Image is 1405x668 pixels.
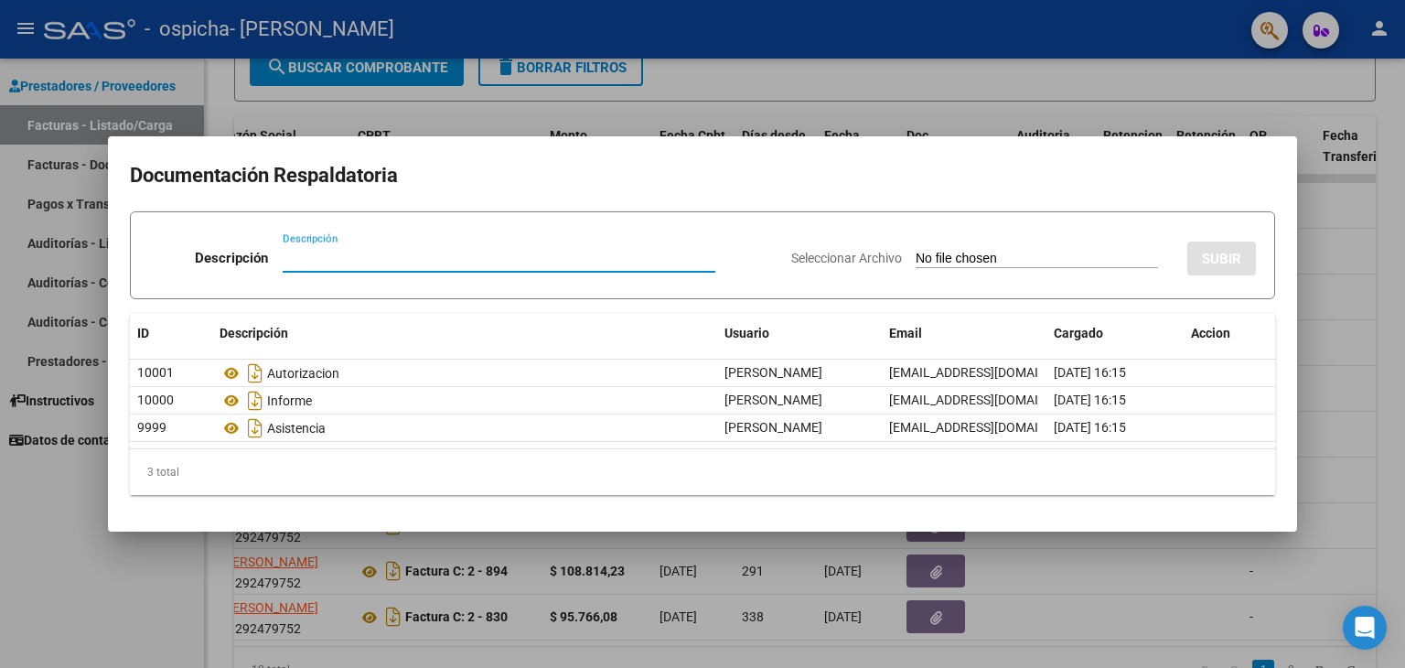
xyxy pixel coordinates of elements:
[220,359,710,388] div: Autorizacion
[889,365,1092,380] span: [EMAIL_ADDRESS][DOMAIN_NAME]
[724,365,822,380] span: [PERSON_NAME]
[195,248,268,269] p: Descripción
[220,386,710,415] div: Informe
[212,314,717,353] datatable-header-cell: Descripción
[220,414,710,443] div: Asistencia
[889,326,922,340] span: Email
[1054,420,1126,435] span: [DATE] 16:15
[1054,393,1126,407] span: [DATE] 16:15
[889,420,1092,435] span: [EMAIL_ADDRESS][DOMAIN_NAME]
[724,393,822,407] span: [PERSON_NAME]
[1187,242,1256,275] button: SUBIR
[130,449,1275,495] div: 3 total
[724,420,822,435] span: [PERSON_NAME]
[137,420,166,435] span: 9999
[137,365,174,380] span: 10001
[137,393,174,407] span: 10000
[243,386,267,415] i: Descargar documento
[717,314,882,353] datatable-header-cell: Usuario
[1054,365,1126,380] span: [DATE] 16:15
[724,326,769,340] span: Usuario
[791,251,902,265] span: Seleccionar Archivo
[130,158,1275,193] h2: Documentación Respaldatoria
[1191,326,1230,340] span: Accion
[1202,251,1241,267] span: SUBIR
[130,314,212,353] datatable-header-cell: ID
[1184,314,1275,353] datatable-header-cell: Accion
[137,326,149,340] span: ID
[882,314,1046,353] datatable-header-cell: Email
[220,326,288,340] span: Descripción
[1054,326,1103,340] span: Cargado
[1046,314,1184,353] datatable-header-cell: Cargado
[243,359,267,388] i: Descargar documento
[243,414,267,443] i: Descargar documento
[889,393,1092,407] span: [EMAIL_ADDRESS][DOMAIN_NAME]
[1343,606,1387,650] div: Open Intercom Messenger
